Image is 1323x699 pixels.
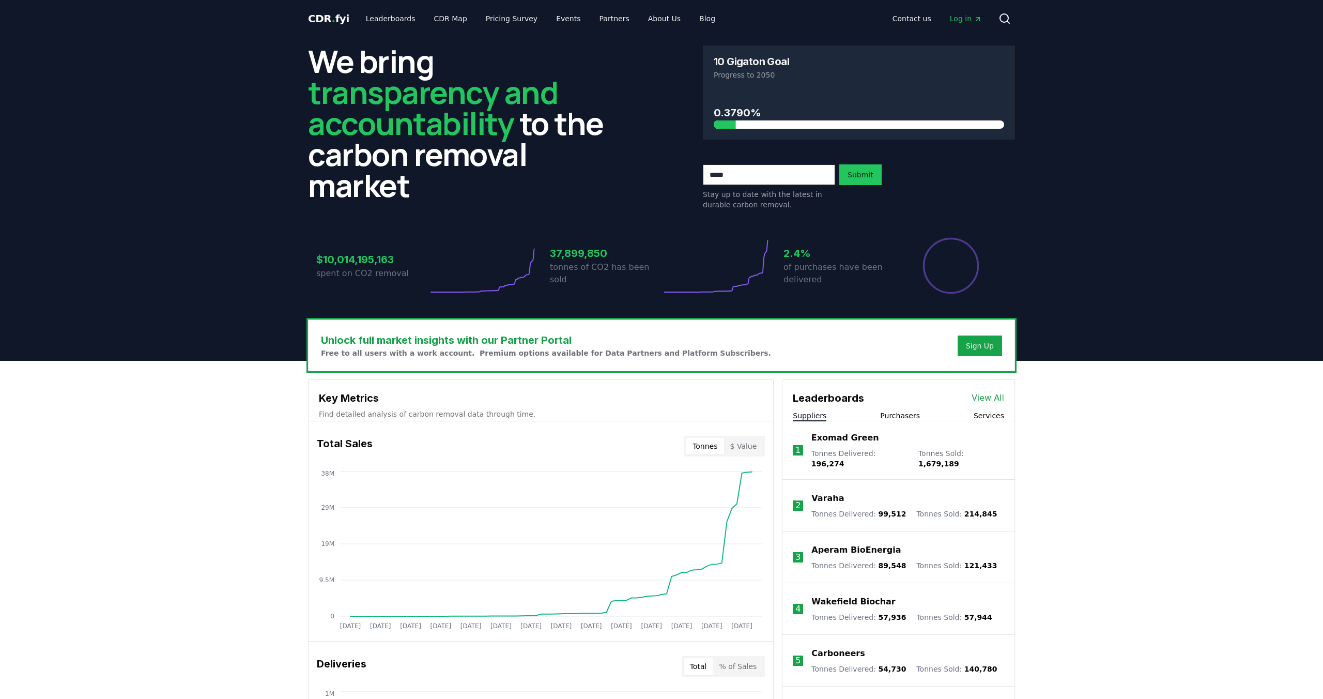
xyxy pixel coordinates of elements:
button: Purchasers [880,411,920,421]
p: Tonnes Delivered : [811,509,906,519]
a: CDR.fyi [308,11,349,26]
h2: We bring to the carbon removal market [308,45,620,201]
p: 2 [795,499,801,512]
a: Blog [691,9,724,28]
tspan: [DATE] [370,622,391,630]
span: Log in [950,13,982,24]
h3: Unlock full market insights with our Partner Portal [321,332,771,348]
p: Tonnes Sold : [918,448,1004,469]
tspan: 19M [321,540,334,548]
a: Varaha [811,492,844,505]
nav: Main [884,9,990,28]
span: . [332,12,335,25]
tspan: [DATE] [490,622,512,630]
tspan: 1M [325,690,334,697]
p: Find detailed analysis of carbon removal data through time. [319,409,763,419]
p: Tonnes Delivered : [811,448,908,469]
tspan: 29M [321,504,334,511]
span: CDR fyi [308,12,349,25]
h3: 2.4% [783,246,895,261]
p: of purchases have been delivered [783,261,895,286]
span: 54,730 [878,665,906,673]
span: 57,944 [964,613,992,621]
tspan: [DATE] [400,622,421,630]
tspan: [DATE] [551,622,572,630]
span: 121,433 [964,561,997,570]
span: 99,512 [878,510,906,518]
p: Stay up to date with the latest in durable carbon removal. [703,189,835,210]
h3: Key Metrics [319,390,763,406]
p: tonnes of CO2 has been sold [550,261,661,286]
div: Percentage of sales delivered [922,237,980,295]
a: Events [548,9,589,28]
span: 1,679,189 [918,460,959,468]
p: Tonnes Sold : [916,560,997,571]
p: spent on CO2 removal [316,267,428,280]
a: Leaderboards [358,9,424,28]
tspan: [DATE] [731,622,752,630]
span: transparency and accountability [308,71,558,144]
h3: 37,899,850 [550,246,661,261]
span: 196,274 [811,460,844,468]
p: Progress to 2050 [714,70,1004,80]
span: 214,845 [964,510,997,518]
p: 5 [795,655,801,667]
tspan: [DATE] [671,622,693,630]
a: CDR Map [426,9,475,28]
a: About Us [640,9,689,28]
button: % of Sales [713,658,763,675]
p: Tonnes Delivered : [811,664,906,674]
a: Wakefield Biochar [811,596,895,608]
h3: Total Sales [317,436,373,457]
p: Tonnes Sold : [916,509,997,519]
a: View All [972,392,1004,404]
span: 57,936 [878,613,906,621]
button: $ Value [724,438,763,454]
a: Pricing Survey [478,9,546,28]
p: Tonnes Sold : [916,664,997,674]
tspan: [DATE] [460,622,482,630]
tspan: [DATE] [641,622,662,630]
button: Submit [839,164,882,185]
p: Tonnes Delivered : [811,612,906,622]
p: Tonnes Sold : [916,612,992,622]
tspan: [DATE] [581,622,602,630]
h3: 0.3790% [714,105,1004,120]
tspan: [DATE] [701,622,722,630]
h3: Leaderboards [793,390,864,406]
button: Services [974,411,1004,421]
a: Exomad Green [811,432,879,444]
a: Aperam BioEnergia [811,544,901,556]
nav: Main [358,9,724,28]
a: Contact us [884,9,940,28]
p: 3 [795,551,801,564]
tspan: [DATE] [430,622,452,630]
h3: Deliveries [317,656,366,677]
button: Suppliers [793,411,826,421]
tspan: [DATE] [611,622,632,630]
tspan: 38M [321,470,334,477]
a: Partners [591,9,638,28]
h3: $10,014,195,163 [316,252,428,267]
p: 4 [795,603,801,615]
tspan: 9.5M [319,576,334,584]
p: Tonnes Delivered : [811,560,906,571]
p: 1 [795,444,801,457]
h3: 10 Gigaton Goal [714,56,789,67]
tspan: 0 [330,613,334,620]
button: Total [684,658,713,675]
span: 140,780 [964,665,997,673]
p: Free to all users with a work account. Premium options available for Data Partners and Platform S... [321,348,771,358]
button: Tonnes [686,438,724,454]
a: Carboneers [811,647,865,660]
tspan: [DATE] [520,622,542,630]
tspan: [DATE] [340,622,361,630]
a: Sign Up [966,341,994,351]
span: 89,548 [878,561,906,570]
